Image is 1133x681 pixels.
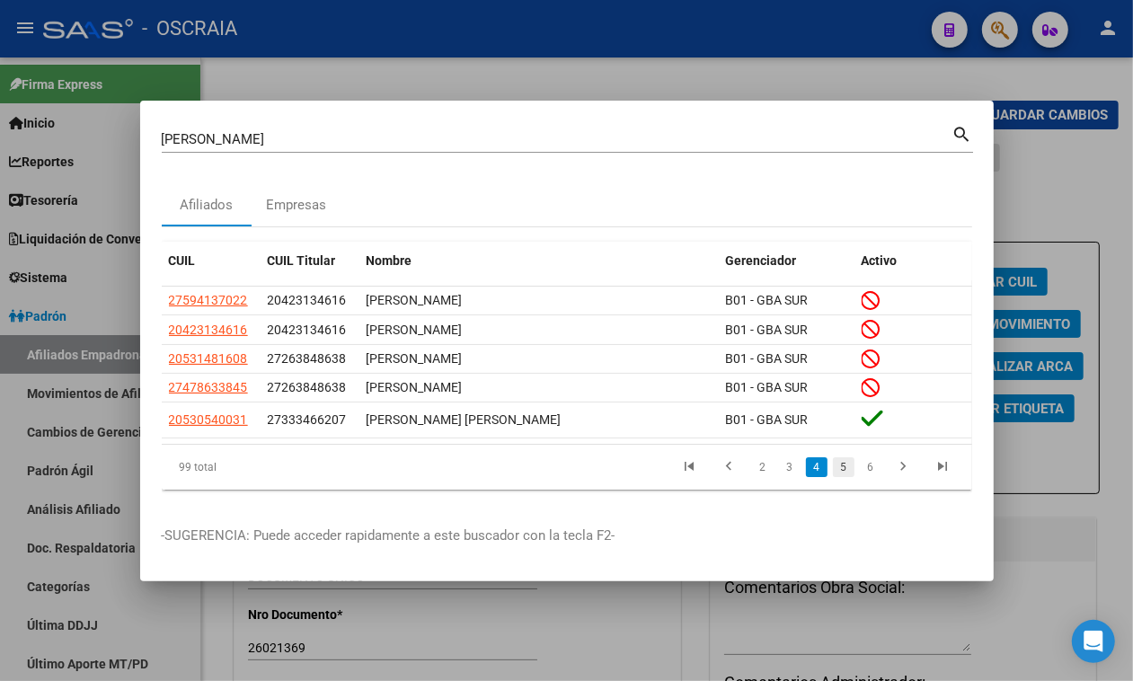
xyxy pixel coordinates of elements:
div: Open Intercom Messenger [1072,620,1115,663]
li: page 5 [830,452,857,482]
li: page 3 [776,452,803,482]
div: [PERSON_NAME] [PERSON_NAME] [367,410,712,430]
span: 20531481608 [169,351,248,366]
div: [PERSON_NAME] [367,377,712,398]
datatable-header-cell: CUIL Titular [261,242,359,280]
a: go to previous page [713,457,747,477]
a: go to next page [887,457,921,477]
datatable-header-cell: Nombre [359,242,719,280]
span: CUIL [169,253,196,268]
a: 2 [752,457,774,477]
span: B01 - GBA SUR [726,323,809,337]
span: 20423134616 [268,293,347,307]
div: Empresas [266,195,326,216]
a: go to first page [673,457,707,477]
div: [PERSON_NAME] [367,320,712,340]
span: Activo [862,253,898,268]
a: 4 [806,457,828,477]
span: 20423134616 [169,323,248,337]
li: page 2 [749,452,776,482]
datatable-header-cell: Gerenciador [719,242,854,280]
span: 27333466207 [268,412,347,427]
span: B01 - GBA SUR [726,412,809,427]
span: 20530540031 [169,412,248,427]
li: page 4 [803,452,830,482]
span: B01 - GBA SUR [726,380,809,394]
div: Afiliados [180,195,233,216]
datatable-header-cell: CUIL [162,242,261,280]
span: 20423134616 [268,323,347,337]
div: [PERSON_NAME] [367,290,712,311]
span: Gerenciador [726,253,797,268]
a: go to last page [926,457,960,477]
span: CUIL Titular [268,253,336,268]
p: -SUGERENCIA: Puede acceder rapidamente a este buscador con la tecla F2- [162,526,972,546]
a: 6 [860,457,881,477]
span: Nombre [367,253,412,268]
span: 27263848638 [268,351,347,366]
a: 3 [779,457,801,477]
a: 5 [833,457,854,477]
span: 27594137022 [169,293,248,307]
span: B01 - GBA SUR [726,351,809,366]
span: B01 - GBA SUR [726,293,809,307]
li: page 6 [857,452,884,482]
span: 27478633845 [169,380,248,394]
span: 27263848638 [268,380,347,394]
mat-icon: search [952,122,973,144]
datatable-header-cell: Activo [854,242,972,280]
div: [PERSON_NAME] [367,349,712,369]
div: 99 total [162,445,321,490]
